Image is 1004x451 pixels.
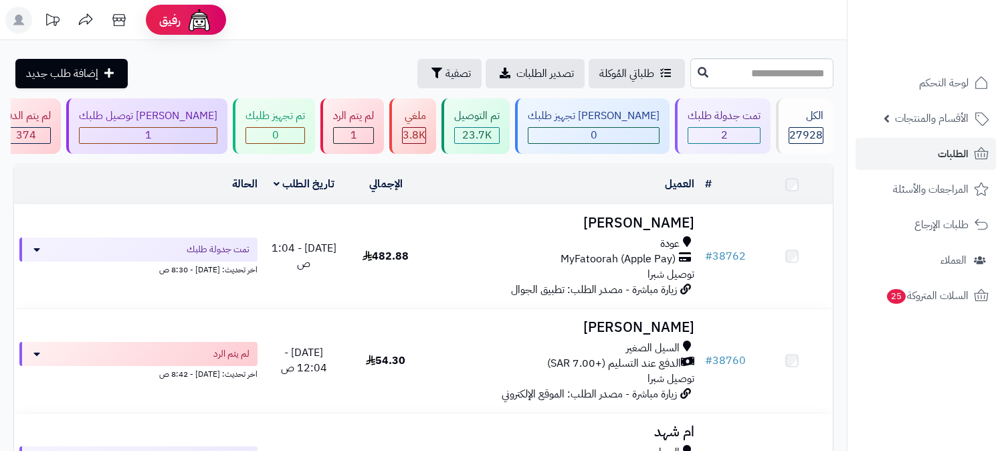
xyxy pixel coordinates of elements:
[705,248,746,264] a: #38762
[318,98,387,154] a: لم يتم الرد 1
[647,266,694,282] span: توصيل شبرا
[35,7,69,37] a: تحديثات المنصة
[387,98,439,154] a: ملغي 3.8K
[919,74,969,92] span: لوحة التحكم
[350,127,357,143] span: 1
[2,128,50,143] div: 374
[187,243,249,256] span: تمت جدولة طلبك
[665,176,694,192] a: العميل
[705,248,712,264] span: #
[454,108,500,124] div: تم التوصيل
[528,128,659,143] div: 0
[486,59,585,88] a: تصدير الطلبات
[721,127,728,143] span: 2
[369,176,403,192] a: الإجمالي
[599,66,654,82] span: طلباتي المُوكلة
[363,248,409,264] span: 482.88
[561,252,676,267] span: MyFatoorah (Apple Pay)
[626,341,680,356] span: السيل الصغير
[856,173,996,205] a: المراجعات والأسئلة
[403,128,425,143] div: 3849
[439,98,512,154] a: تم التوصيل 23.7K
[281,345,327,376] span: [DATE] - 12:04 ص
[856,280,996,312] a: السلات المتروكة25
[246,128,304,143] div: 0
[245,108,305,124] div: تم تجهيز طلبك
[688,128,760,143] div: 2
[688,108,761,124] div: تمت جدولة طلبك
[272,127,279,143] span: 0
[672,98,773,154] a: تمت جدولة طلبك 2
[230,98,318,154] a: تم تجهيز طلبك 0
[773,98,836,154] a: الكل27928
[887,289,906,304] span: 25
[19,262,258,276] div: اخر تحديث: [DATE] - 8:30 ص
[789,108,823,124] div: الكل
[893,180,969,199] span: المراجعات والأسئلة
[432,424,694,440] h3: ام شهد
[213,347,249,361] span: لم يتم الرد
[856,209,996,241] a: طلبات الإرجاع
[402,108,426,124] div: ملغي
[705,353,712,369] span: #
[1,108,51,124] div: لم يتم الدفع
[64,98,230,154] a: [PERSON_NAME] توصيل طلبك 1
[145,127,152,143] span: 1
[938,145,969,163] span: الطلبات
[333,108,374,124] div: لم يتم الرد
[547,356,681,371] span: الدفع عند التسليم (+7.00 SAR)
[432,215,694,231] h3: [PERSON_NAME]
[274,176,334,192] a: تاريخ الطلب
[445,66,471,82] span: تصفية
[15,59,128,88] a: إضافة طلب جديد
[462,127,492,143] span: 23.7K
[334,128,373,143] div: 1
[660,236,680,252] span: عودة
[16,127,36,143] span: 374
[856,138,996,170] a: الطلبات
[186,7,213,33] img: ai-face.png
[26,66,98,82] span: إضافة طلب جديد
[705,176,712,192] a: #
[455,128,499,143] div: 23701
[19,366,258,380] div: اخر تحديث: [DATE] - 8:42 ص
[502,386,677,402] span: زيارة مباشرة - مصدر الطلب: الموقع الإلكتروني
[366,353,405,369] span: 54.30
[511,282,677,298] span: زيارة مباشرة - مصدر الطلب: تطبيق الجوال
[528,108,660,124] div: [PERSON_NAME] تجهيز طلبك
[914,215,969,234] span: طلبات الإرجاع
[789,127,823,143] span: 27928
[512,98,672,154] a: [PERSON_NAME] تجهيز طلبك 0
[159,12,181,28] span: رفيق
[856,67,996,99] a: لوحة التحكم
[403,127,425,143] span: 3.8K
[940,251,967,270] span: العملاء
[591,127,597,143] span: 0
[856,244,996,276] a: العملاء
[79,108,217,124] div: [PERSON_NAME] توصيل طلبك
[895,109,969,128] span: الأقسام والمنتجات
[417,59,482,88] button: تصفية
[272,240,336,272] span: [DATE] - 1:04 ص
[516,66,574,82] span: تصدير الطلبات
[432,320,694,335] h3: [PERSON_NAME]
[589,59,685,88] a: طلباتي المُوكلة
[232,176,258,192] a: الحالة
[886,286,969,305] span: السلات المتروكة
[647,371,694,387] span: توصيل شبرا
[705,353,746,369] a: #38760
[80,128,217,143] div: 1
